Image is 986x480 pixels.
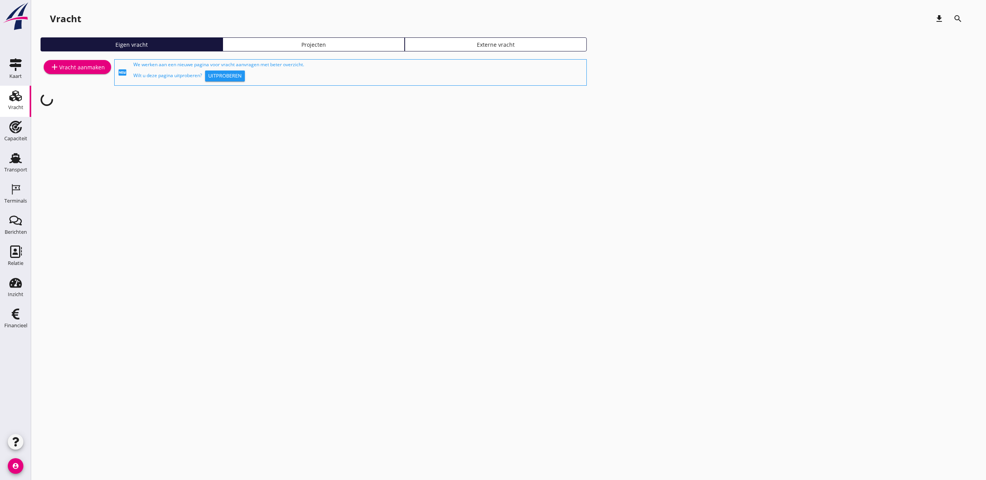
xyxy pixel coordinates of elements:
[8,261,23,266] div: Relatie
[8,458,23,474] i: account_circle
[4,198,27,203] div: Terminals
[4,136,27,141] div: Capaciteit
[405,37,587,51] a: Externe vracht
[5,229,27,235] div: Berichten
[50,62,105,72] div: Vracht aanmaken
[8,292,23,297] div: Inzicht
[223,37,405,51] a: Projecten
[953,14,963,23] i: search
[205,71,245,81] button: Uitproberen
[9,74,22,79] div: Kaart
[4,323,27,328] div: Financieel
[50,62,59,72] i: add
[41,37,223,51] a: Eigen vracht
[118,68,127,77] i: fiber_new
[2,2,30,31] img: logo-small.a267ee39.svg
[408,41,583,49] div: Externe vracht
[935,14,944,23] i: download
[44,60,111,74] a: Vracht aanmaken
[226,41,401,49] div: Projecten
[208,72,242,80] div: Uitproberen
[44,41,219,49] div: Eigen vracht
[50,12,81,25] div: Vracht
[8,105,23,110] div: Vracht
[133,61,583,84] div: We werken aan een nieuwe pagina voor vracht aanvragen met beter overzicht. Wilt u deze pagina uit...
[4,167,27,172] div: Transport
